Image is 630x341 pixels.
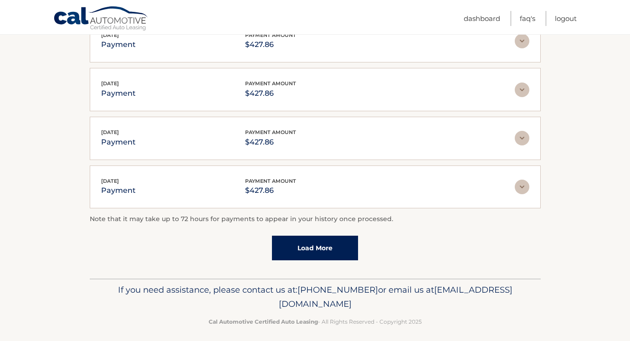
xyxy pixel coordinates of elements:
p: Note that it may take up to 72 hours for payments to appear in your history once processed. [90,214,541,225]
img: accordion-rest.svg [515,34,529,48]
span: payment amount [245,178,296,184]
p: If you need assistance, please contact us at: or email us at [96,283,535,312]
a: Dashboard [464,11,500,26]
a: Load More [272,236,358,260]
p: payment [101,184,136,197]
span: [DATE] [101,80,119,87]
img: accordion-rest.svg [515,180,529,194]
span: [DATE] [101,178,119,184]
span: payment amount [245,32,296,38]
a: FAQ's [520,11,535,26]
span: [PHONE_NUMBER] [297,284,378,295]
strong: Cal Automotive Certified Auto Leasing [209,318,318,325]
p: payment [101,38,136,51]
p: $427.86 [245,184,296,197]
img: accordion-rest.svg [515,131,529,145]
span: [DATE] [101,32,119,38]
p: payment [101,136,136,149]
p: - All Rights Reserved - Copyright 2025 [96,317,535,326]
a: Logout [555,11,577,26]
span: payment amount [245,80,296,87]
span: [DATE] [101,129,119,135]
p: $427.86 [245,136,296,149]
p: $427.86 [245,38,296,51]
p: $427.86 [245,87,296,100]
img: accordion-rest.svg [515,83,529,97]
p: payment [101,87,136,100]
span: payment amount [245,129,296,135]
a: Cal Automotive [53,6,149,32]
